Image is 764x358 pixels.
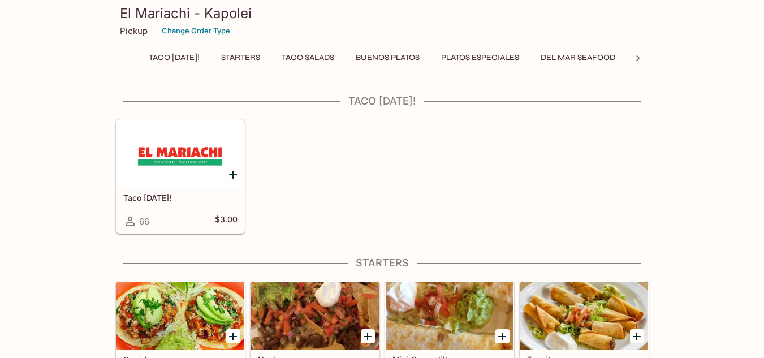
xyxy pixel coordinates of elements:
[143,50,206,66] button: Taco [DATE]!
[349,50,426,66] button: Buenos Platos
[275,50,340,66] button: Taco Salads
[116,120,244,188] div: Taco Tuesday!
[139,216,149,227] span: 66
[116,282,244,350] div: Ceviche
[435,50,525,66] button: Platos Especiales
[386,282,513,350] div: Mini Quesadillas
[116,119,245,234] a: Taco [DATE]!66$3.00
[630,329,644,343] button: Add Taquitos
[215,50,266,66] button: Starters
[115,257,649,269] h4: Starters
[226,329,240,343] button: Add Ceviche
[120,5,645,22] h3: El Mariachi - Kapolei
[120,25,148,36] p: Pickup
[215,214,238,228] h5: $3.00
[520,282,648,350] div: Taquitos
[495,329,510,343] button: Add Mini Quesadillas
[123,193,238,202] h5: Taco [DATE]!
[361,329,375,343] button: Add Nachos
[226,167,240,182] button: Add Taco Tuesday!
[115,95,649,107] h4: Taco [DATE]!
[534,50,621,66] button: Del Mar Seafood
[157,22,235,40] button: Change Order Type
[251,282,379,350] div: Nachos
